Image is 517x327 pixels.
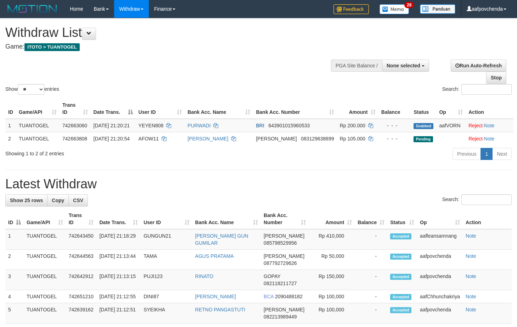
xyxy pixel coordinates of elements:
[96,270,141,290] td: [DATE] 21:13:15
[24,290,66,303] td: TUANTOGEL
[309,250,355,270] td: Rp 50,000
[5,147,210,157] div: Showing 1 to 2 of 2 entries
[381,135,408,142] div: - - -
[16,119,60,132] td: TUANTOGEL
[484,123,495,128] a: Note
[195,307,245,312] a: RETNO PANGASTUTI
[442,194,512,205] label: Search:
[390,254,411,260] span: Accepted
[355,290,387,303] td: -
[453,148,481,160] a: Previous
[66,250,97,270] td: 742644563
[5,290,24,303] td: 4
[390,233,411,239] span: Accepted
[481,148,493,160] a: 1
[466,273,476,279] a: Note
[24,43,80,51] span: ITOTO > TUANTOGEL
[264,273,280,279] span: GOPAY
[451,60,506,72] a: Run Auto-Refresh
[309,209,355,229] th: Amount: activate to sort column ascending
[337,99,378,119] th: Amount: activate to sort column ascending
[5,194,47,206] a: Show 25 rows
[94,123,130,128] span: [DATE] 21:20:21
[139,136,159,142] span: AFOW11
[24,270,66,290] td: TUANTOGEL
[466,132,513,145] td: ·
[414,136,433,142] span: Pending
[414,123,433,129] span: Grabbed
[136,99,185,119] th: User ID: activate to sort column ascending
[62,136,87,142] span: 742663808
[466,253,476,259] a: Note
[5,209,24,229] th: ID: activate to sort column descending
[417,290,463,303] td: aafChhunchakriya
[436,99,466,119] th: Op: activate to sort column ascending
[301,136,334,142] span: Copy 083129638899 to clipboard
[420,4,455,14] img: panduan.png
[264,294,274,299] span: BCA
[264,233,304,239] span: [PERSON_NAME]
[442,84,512,95] label: Search:
[264,281,297,286] span: Copy 082118211727 to clipboard
[24,209,66,229] th: Game/API: activate to sort column ascending
[66,270,97,290] td: 742642912
[96,229,141,250] td: [DATE] 21:18:29
[355,270,387,290] td: -
[141,290,192,303] td: DINI87
[404,2,414,8] span: 28
[417,270,463,290] td: aafpovchenda
[185,99,253,119] th: Bank Acc. Name: activate to sort column ascending
[68,194,88,206] a: CSV
[355,303,387,323] td: -
[466,119,513,132] td: ·
[275,294,303,299] span: Copy 2090488182 to clipboard
[355,250,387,270] td: -
[268,123,310,128] span: Copy 643901015960533 to clipboard
[309,290,355,303] td: Rp 100,000
[417,303,463,323] td: aafpovchenda
[96,303,141,323] td: [DATE] 21:12:51
[492,148,512,160] a: Next
[47,194,69,206] a: Copy
[417,229,463,250] td: aafleansamnang
[378,99,411,119] th: Balance
[52,198,64,203] span: Copy
[463,209,512,229] th: Action
[96,209,141,229] th: Date Trans.: activate to sort column ascending
[387,63,420,68] span: None selected
[466,233,476,239] a: Note
[141,303,192,323] td: SYEIKHA
[16,99,60,119] th: Game/API: activate to sort column ascending
[5,84,59,95] label: Show entries
[139,123,164,128] span: YEYEN808
[264,240,297,246] span: Copy 085798529956 to clipboard
[5,250,24,270] td: 2
[468,123,483,128] a: Reject
[390,307,411,313] span: Accepted
[5,270,24,290] td: 3
[5,132,16,145] td: 2
[484,136,495,142] a: Note
[141,209,192,229] th: User ID: activate to sort column ascending
[461,194,512,205] input: Search:
[340,136,365,142] span: Rp 105.000
[331,60,382,72] div: PGA Site Balance /
[16,132,60,145] td: TUANTOGEL
[192,209,261,229] th: Bank Acc. Name: activate to sort column ascending
[264,307,304,312] span: [PERSON_NAME]
[355,209,387,229] th: Balance: activate to sort column ascending
[10,198,43,203] span: Show 25 rows
[486,72,506,84] a: Stop
[264,260,297,266] span: Copy 087792729626 to clipboard
[309,303,355,323] td: Rp 100,000
[5,99,16,119] th: ID
[66,303,97,323] td: 742639162
[5,43,338,50] h4: Game:
[390,294,411,300] span: Accepted
[355,229,387,250] td: -
[264,314,297,320] span: Copy 082213989449 to clipboard
[195,253,234,259] a: AGUS PRATAMA
[5,119,16,132] td: 1
[18,84,44,95] select: Showentries
[333,4,369,14] img: Feedback.jpg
